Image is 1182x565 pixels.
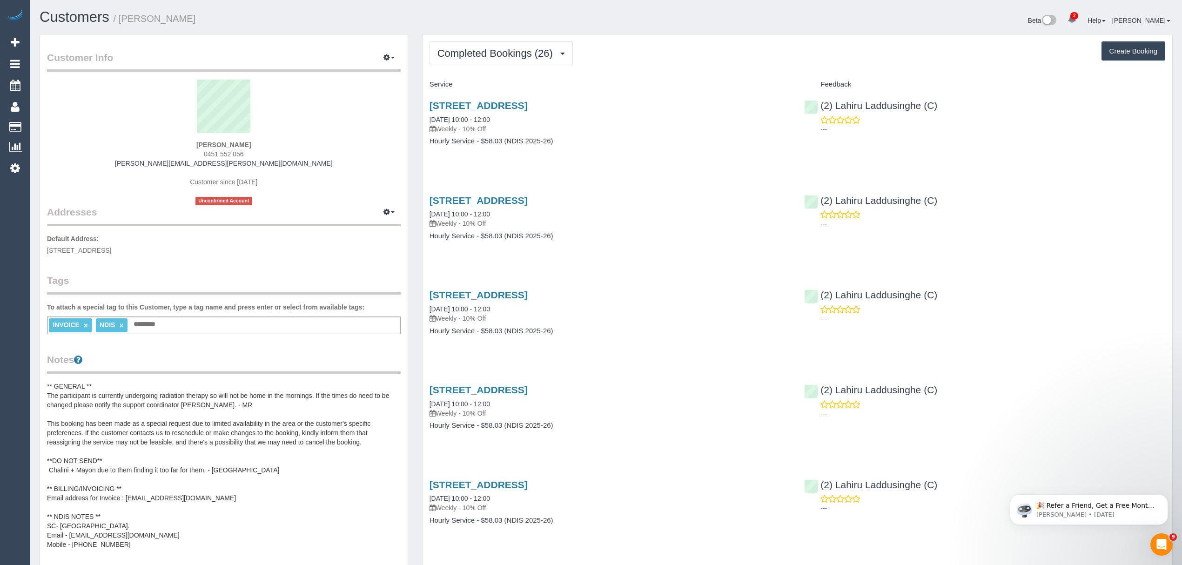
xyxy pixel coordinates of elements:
[430,219,791,228] p: Weekly - 10% Off
[820,504,1165,513] p: ---
[430,41,573,65] button: Completed Bookings (26)
[804,479,937,490] a: (2) Lahiru Laddusinghe (C)
[430,400,490,408] a: [DATE] 10:00 - 12:00
[1028,17,1057,24] a: Beta
[1169,533,1177,541] span: 9
[430,81,791,88] h4: Service
[804,384,937,395] a: (2) Lahiru Laddusinghe (C)
[996,475,1182,540] iframe: Intercom notifications message
[430,195,528,206] a: [STREET_ADDRESS]
[119,322,123,330] a: ×
[1088,17,1106,24] a: Help
[196,141,251,148] strong: [PERSON_NAME]
[430,479,528,490] a: [STREET_ADDRESS]
[430,116,490,123] a: [DATE] 10:00 - 12:00
[430,124,791,134] p: Weekly - 10% Off
[430,409,791,418] p: Weekly - 10% Off
[47,51,401,72] legend: Customer Info
[430,314,791,323] p: Weekly - 10% Off
[47,274,401,295] legend: Tags
[115,160,333,167] a: [PERSON_NAME][EMAIL_ADDRESS][PERSON_NAME][DOMAIN_NAME]
[47,382,401,549] pre: ** GENERAL ** The participant is currently undergoing radiation therapy so will not be home in th...
[100,321,115,329] span: NDIS
[804,100,937,111] a: (2) Lahiru Laddusinghe (C)
[1070,12,1078,20] span: 2
[430,289,528,300] a: [STREET_ADDRESS]
[430,137,791,145] h4: Hourly Service - $58.03 (NDIS 2025-26)
[804,81,1165,88] h4: Feedback
[437,47,557,59] span: Completed Bookings (26)
[430,232,791,240] h4: Hourly Service - $58.03 (NDIS 2025-26)
[430,305,490,313] a: [DATE] 10:00 - 12:00
[820,314,1165,323] p: ---
[430,100,528,111] a: [STREET_ADDRESS]
[6,9,24,22] img: Automaid Logo
[47,353,401,374] legend: Notes
[804,195,937,206] a: (2) Lahiru Laddusinghe (C)
[47,234,99,243] label: Default Address:
[430,422,791,430] h4: Hourly Service - $58.03 (NDIS 2025-26)
[804,289,937,300] a: (2) Lahiru Laddusinghe (C)
[1041,15,1056,27] img: New interface
[820,125,1165,134] p: ---
[40,9,109,25] a: Customers
[430,495,490,502] a: [DATE] 10:00 - 12:00
[47,247,111,254] span: [STREET_ADDRESS]
[190,178,257,186] span: Customer since [DATE]
[53,321,80,329] span: INVOICE
[47,303,364,312] label: To attach a special tag to this Customer, type a tag name and press enter or select from availabl...
[1150,533,1173,556] iframe: Intercom live chat
[84,322,88,330] a: ×
[1112,17,1170,24] a: [PERSON_NAME]
[1063,9,1081,30] a: 2
[820,219,1165,229] p: ---
[430,210,490,218] a: [DATE] 10:00 - 12:00
[820,409,1165,418] p: ---
[430,384,528,395] a: [STREET_ADDRESS]
[195,197,252,205] span: Unconfirmed Account
[430,503,791,512] p: Weekly - 10% Off
[1101,41,1165,61] button: Create Booking
[204,150,244,158] span: 0451 552 056
[114,13,196,24] small: / [PERSON_NAME]
[430,327,791,335] h4: Hourly Service - $58.03 (NDIS 2025-26)
[430,517,791,525] h4: Hourly Service - $58.03 (NDIS 2025-26)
